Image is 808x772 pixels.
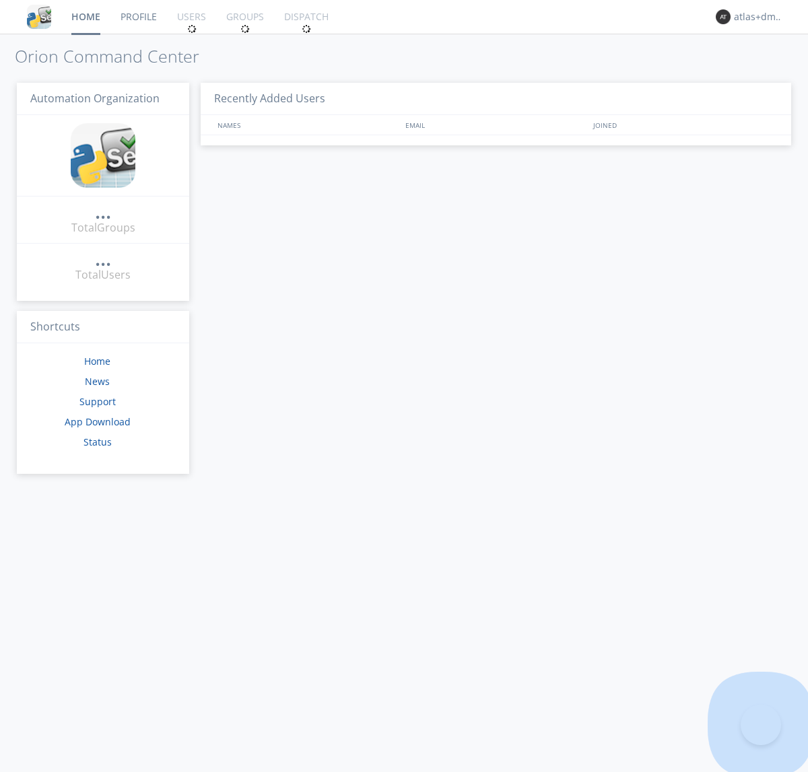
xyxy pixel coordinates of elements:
[79,395,116,408] a: Support
[30,91,160,106] span: Automation Organization
[83,435,112,448] a: Status
[95,205,111,220] a: ...
[402,115,590,135] div: EMAIL
[240,24,250,34] img: spin.svg
[590,115,778,135] div: JOINED
[27,5,51,29] img: cddb5a64eb264b2086981ab96f4c1ba7
[17,311,189,344] h3: Shortcuts
[741,705,781,745] iframe: Toggle Customer Support
[85,375,110,388] a: News
[201,83,791,116] h3: Recently Added Users
[71,123,135,188] img: cddb5a64eb264b2086981ab96f4c1ba7
[187,24,197,34] img: spin.svg
[75,267,131,283] div: Total Users
[214,115,399,135] div: NAMES
[716,9,731,24] img: 373638.png
[65,415,131,428] a: App Download
[302,24,311,34] img: spin.svg
[95,252,111,267] a: ...
[95,252,111,265] div: ...
[734,10,784,24] div: atlas+dm+only+lead
[71,220,135,236] div: Total Groups
[84,355,110,367] a: Home
[95,205,111,218] div: ...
